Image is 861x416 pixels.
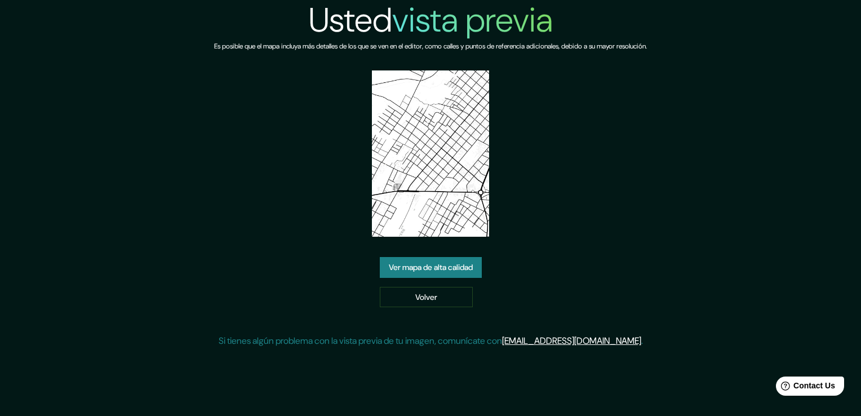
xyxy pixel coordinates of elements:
a: Volver [380,287,473,308]
a: [EMAIL_ADDRESS][DOMAIN_NAME] [502,335,641,347]
img: created-map-preview [372,70,490,237]
iframe: Help widget launcher [761,372,849,404]
p: Si tienes algún problema con la vista previa de tu imagen, comunícate con . [219,334,643,348]
h6: Es posible que el mapa incluya más detalles de los que se ven en el editor, como calles y puntos ... [214,41,647,52]
a: Ver mapa de alta calidad [380,257,482,278]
